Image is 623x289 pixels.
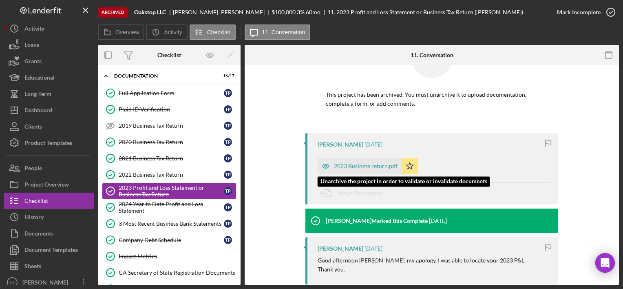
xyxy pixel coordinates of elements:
[4,135,94,151] button: Product Templates
[102,183,236,199] a: 2023 Profit and Loss Statement or Business Tax ReturnTP
[318,245,363,252] div: [PERSON_NAME]
[224,203,232,211] div: T P
[98,24,144,40] button: Overview
[4,37,94,53] a: Loans
[119,269,236,276] div: CA Secretary of State Registration Documents
[4,209,94,225] button: History
[157,52,181,58] div: Checklist
[4,258,94,274] button: Sheets
[326,90,538,109] p: This project has been archived. You must unarchive it to upload documentation, complete a form, o...
[146,24,187,40] button: Activity
[24,118,42,137] div: Clients
[4,176,94,193] button: Project Overview
[327,9,523,16] div: 11. 2023 Profit and Loss Statement or Business Tax Return ([PERSON_NAME])
[119,201,224,214] div: 2024 Year to Date Profit and Loss Statement
[224,122,232,130] div: T P
[297,9,305,16] div: 3 %
[24,20,44,39] div: Activity
[10,280,15,285] text: ET
[207,29,230,36] label: Checklist
[24,176,69,195] div: Project Overview
[4,225,94,242] button: Documents
[245,24,311,40] button: 11. Conversation
[224,89,232,97] div: T P
[318,141,363,148] div: [PERSON_NAME]
[24,69,55,88] div: Educational
[272,9,296,16] div: $100,000
[4,102,94,118] button: Dashboard
[102,248,236,265] a: Impact Metrics
[134,9,166,16] b: Oakstop LLC
[365,245,382,252] time: 2024-10-01 00:35
[595,253,615,273] div: Open Intercom Messenger
[102,150,236,167] a: 2021 Business Tax ReturnTP
[4,160,94,176] button: People
[190,24,236,40] button: Checklist
[326,218,428,224] div: [PERSON_NAME] Marked this Complete
[119,171,224,178] div: 2022 Business Tax Return
[24,135,72,153] div: Product Templates
[102,232,236,248] a: Company Debt ScheduleTP
[4,20,94,37] button: Activity
[24,160,42,178] div: People
[4,53,94,69] button: Grants
[338,189,383,196] span: Move Documents
[24,258,41,276] div: Sheets
[429,218,447,224] time: 2024-10-01 00:35
[114,73,214,78] div: Documentation
[119,106,224,113] div: Plaid ID Verification
[24,53,42,71] div: Grants
[220,73,234,78] div: 16 / 17
[224,105,232,113] div: T P
[262,29,305,36] label: 11. Conversation
[102,118,236,134] a: 2019 Business Tax ReturnTP
[4,86,94,102] button: Long-Term
[24,86,51,104] div: Long-Term
[4,193,94,209] button: Checklist
[102,199,236,216] a: 2024 Year to Date Profit and Loss StatementTP
[365,141,382,148] time: 2024-11-01 22:49
[102,85,236,101] a: Full Application FormTP
[224,154,232,162] div: T P
[119,220,224,227] div: 3 Most Recent Business Bank Statements
[115,29,139,36] label: Overview
[102,101,236,118] a: Plaid ID VerificationTP
[557,4,601,20] div: Mark Incomplete
[24,37,39,55] div: Loans
[164,29,182,36] label: Activity
[119,122,224,129] div: 2019 Business Tax Return
[119,237,224,243] div: Company Debt Schedule
[173,9,272,16] div: [PERSON_NAME] [PERSON_NAME]
[24,102,52,120] div: Dashboard
[224,236,232,244] div: T P
[102,167,236,183] a: 2022 Business Tax ReturnTP
[318,256,526,265] p: Good afternoon [PERSON_NAME], my apology. I was able to locate your 2023 P&L.
[119,155,224,162] div: 2021 Business Tax Return
[4,69,94,86] a: Educational
[224,171,232,179] div: T P
[4,242,94,258] button: Document Templates
[119,139,224,145] div: 2020 Business Tax Return
[24,193,48,211] div: Checklist
[224,138,232,146] div: T P
[119,253,236,260] div: Impact Metrics
[411,52,453,58] div: 11. Conversation
[119,185,224,198] div: 2023 Profit and Loss Statement or Business Tax Return
[102,216,236,232] a: 3 Most Recent Business Bank StatementsTP
[24,242,78,260] div: Document Templates
[334,163,398,169] div: 2023 Business return.pdf
[318,183,391,203] button: Move Documents
[102,265,236,281] a: CA Secretary of State Registration Documents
